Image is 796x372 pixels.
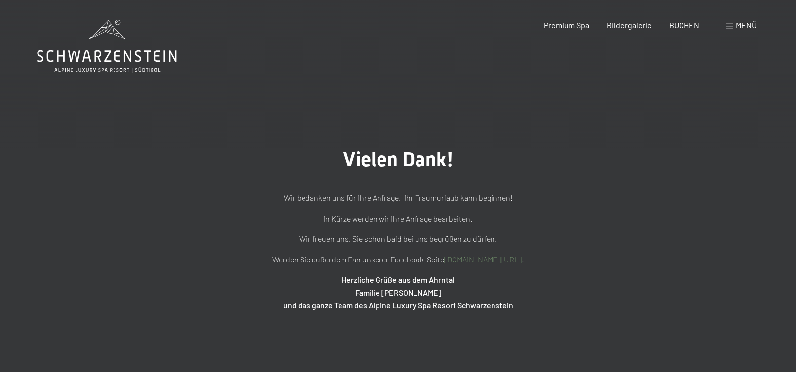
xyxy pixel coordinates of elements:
[736,20,757,30] span: Menü
[343,148,454,171] span: Vielen Dank!
[669,20,699,30] a: BUCHEN
[607,20,652,30] a: Bildergalerie
[544,20,589,30] a: Premium Spa
[152,191,645,204] p: Wir bedanken uns für Ihre Anfrage. Ihr Traumurlaub kann beginnen!
[152,212,645,225] p: In Kürze werden wir Ihre Anfrage bearbeiten.
[283,275,513,309] strong: Herzliche Grüße aus dem Ahrntal Familie [PERSON_NAME] und das ganze Team des Alpine Luxury Spa Re...
[444,255,522,264] a: [DOMAIN_NAME][URL]
[152,232,645,245] p: Wir freuen uns, Sie schon bald bei uns begrüßen zu dürfen.
[152,253,645,266] p: Werden Sie außerdem Fan unserer Facebook-Seite !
